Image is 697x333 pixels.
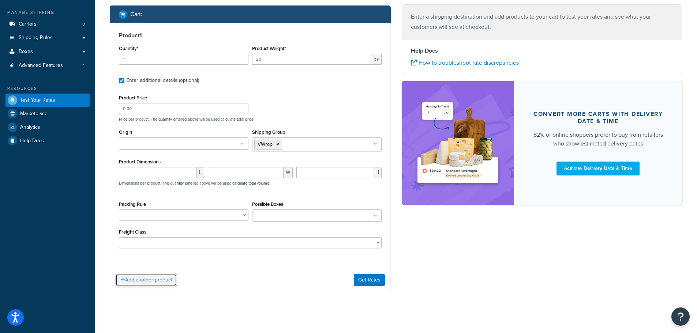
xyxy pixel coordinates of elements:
[284,167,293,178] span: W
[557,162,640,175] a: Activate Delivery Date & Time
[82,63,85,69] span: 4
[19,49,33,55] span: Boxes
[532,130,665,148] div: 82% of online shoppers prefer to buy from retailers who show estimated delivery dates
[5,10,90,16] div: Manage Shipping
[20,124,40,130] span: Analytics
[5,18,90,31] a: Carriers8
[532,110,665,125] div: Convert more carts with delivery date & time
[411,58,519,67] a: How to troubleshoot rate discrepancies
[370,54,382,65] span: lbs
[354,274,385,286] button: Get Rates
[119,201,146,207] label: Packing Rule
[82,21,85,27] span: 8
[197,167,204,178] span: L
[20,111,48,117] span: Marketplace
[116,274,177,286] button: Add another product
[119,78,124,83] input: Enter additional details (optional)
[5,121,90,134] a: Analytics
[117,181,270,186] p: Dimensions per product. The quantity entered above will be used calculate total volume.
[413,92,503,194] img: feature-image-ddt-36eae7f7280da8017bfb280eaccd9c446f90b1fe08728e4019434db127062ab4.png
[119,229,146,235] label: Freight Class
[119,54,248,65] input: 0.0
[19,35,53,41] span: Shipping Rules
[117,117,383,122] p: Price per product. The quantity entered above will be used calculate total price.
[19,63,63,69] span: Advanced Features
[5,59,90,72] a: Advanced Features4
[411,46,674,55] h4: Help Docs
[119,32,382,39] h3: Product 1
[252,201,283,207] label: Possible Boxes
[373,167,382,178] span: H
[252,46,286,51] label: Product Weight*
[119,46,138,51] label: Quantity*
[5,134,90,147] a: Help Docs
[252,54,370,65] input: 0.00
[126,75,199,86] div: Enter additional details (optional)
[119,95,147,101] label: Product Price
[5,18,90,31] li: Carriers
[119,159,161,164] label: Product Dimensions
[20,97,55,103] span: Test Your Rates
[5,45,90,58] a: Boxes
[5,94,90,107] a: Test Your Rates
[671,307,690,326] button: Open Resource Center
[20,138,44,144] span: Help Docs
[19,21,37,27] span: Carriers
[258,140,273,148] span: VWrap
[5,107,90,120] a: Marketplace
[5,86,90,92] div: Resources
[252,129,285,135] label: Shipping Group
[411,12,674,32] p: Enter a shipping destination and add products to your cart to test your rates and see what your c...
[130,11,142,18] h2: Cart :
[119,129,132,135] label: Origin
[5,59,90,72] li: Advanced Features
[5,31,90,45] a: Shipping Rules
